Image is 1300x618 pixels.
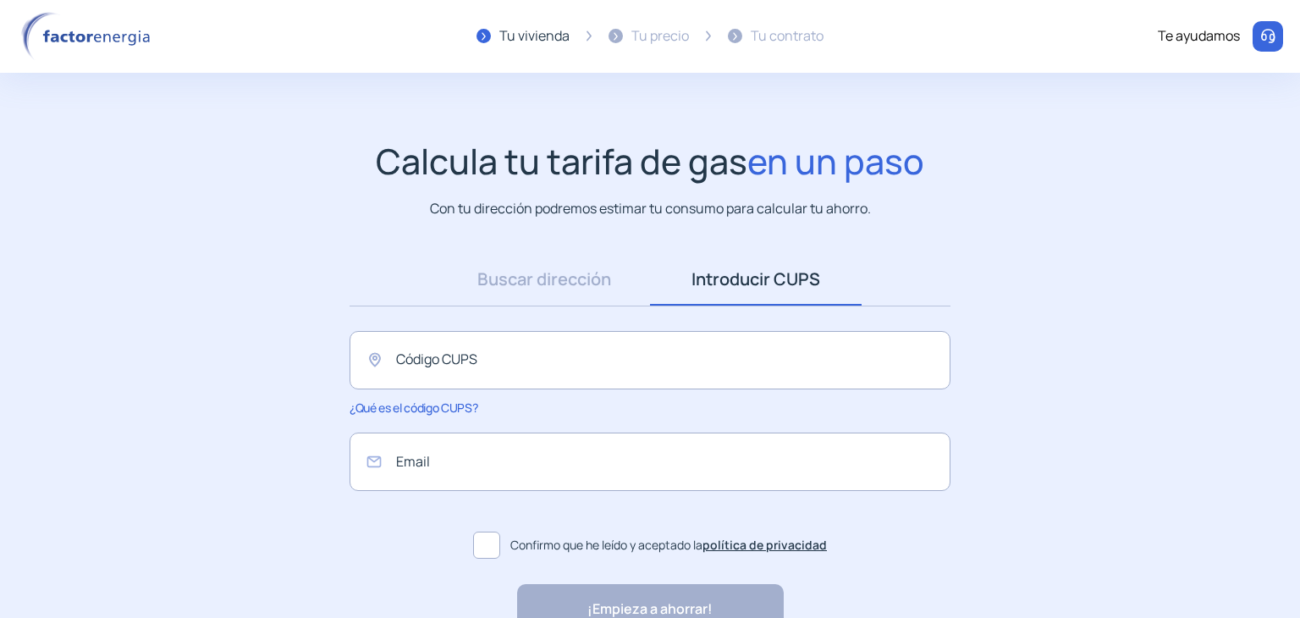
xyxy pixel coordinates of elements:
[17,12,161,61] img: logo factor
[1259,28,1276,45] img: llamar
[702,537,827,553] a: política de privacidad
[376,141,924,182] h1: Calcula tu tarifa de gas
[650,253,862,306] a: Introducir CUPS
[1158,25,1240,47] div: Te ayudamos
[438,253,650,306] a: Buscar dirección
[350,400,477,416] span: ¿Qué es el código CUPS?
[631,25,689,47] div: Tu precio
[751,25,824,47] div: Tu contrato
[430,198,871,219] p: Con tu dirección podremos estimar tu consumo para calcular tu ahorro.
[510,536,827,555] span: Confirmo que he leído y aceptado la
[747,137,924,185] span: en un paso
[499,25,570,47] div: Tu vivienda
